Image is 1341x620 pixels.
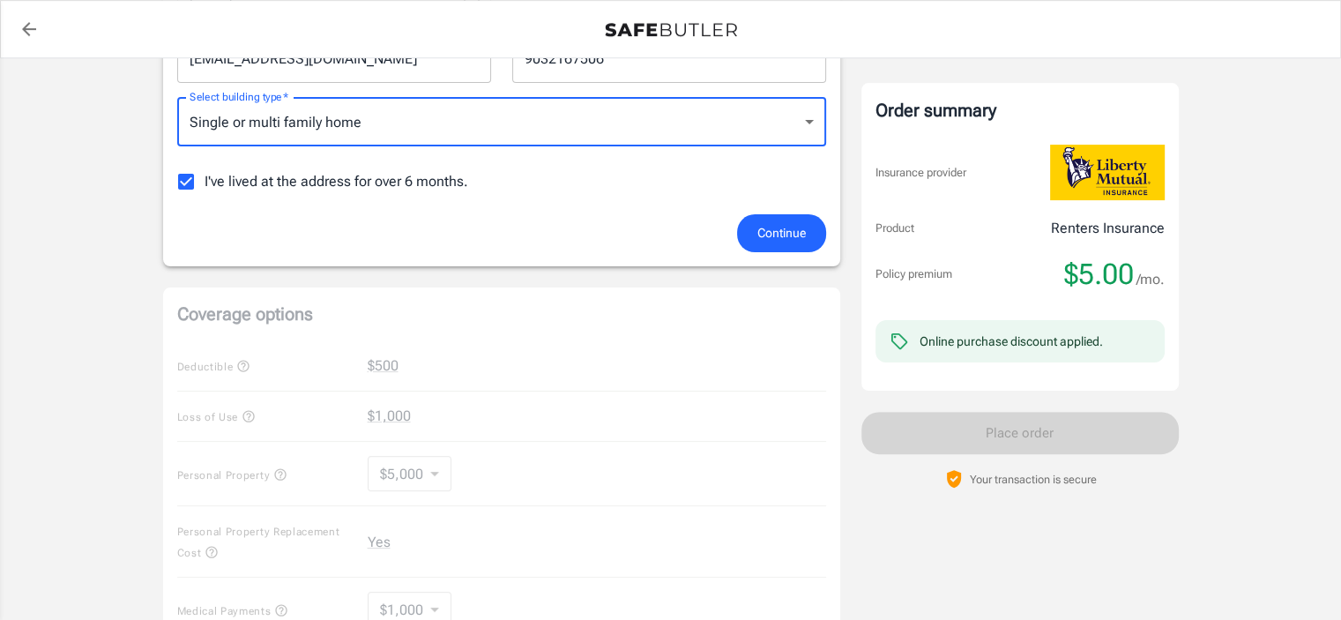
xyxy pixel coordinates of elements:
span: I've lived at the address for over 6 months. [205,171,468,192]
p: Insurance provider [875,164,966,182]
label: Select building type [190,89,288,104]
button: Continue [737,214,826,252]
div: Single or multi family home [177,97,826,146]
span: /mo. [1136,267,1165,292]
p: Renters Insurance [1051,218,1165,239]
div: Online purchase discount applied. [920,332,1103,350]
div: Order summary [875,97,1165,123]
p: Your transaction is secure [970,471,1097,488]
span: $5.00 [1064,257,1134,292]
span: Continue [757,222,806,244]
img: Liberty Mutual [1050,145,1165,200]
p: Policy premium [875,265,952,283]
a: back to quotes [11,11,47,47]
input: Enter email [177,34,491,83]
img: Back to quotes [605,23,737,37]
p: Product [875,220,914,237]
input: Enter number [512,34,826,83]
